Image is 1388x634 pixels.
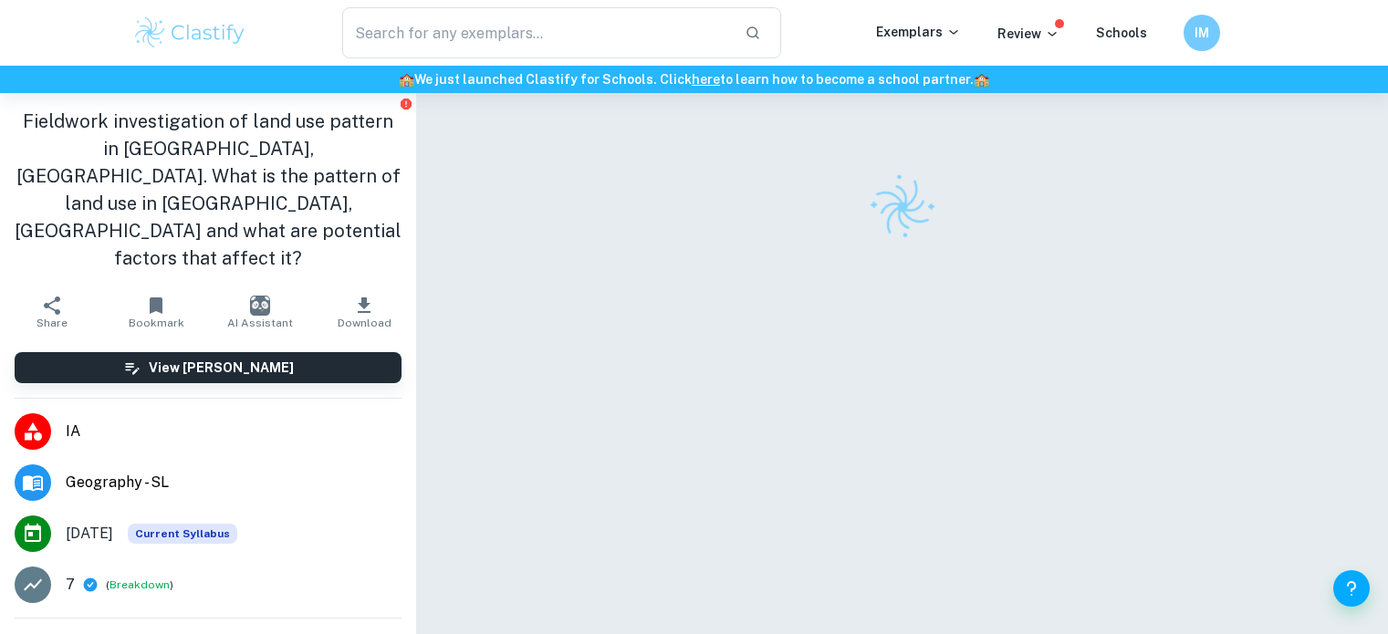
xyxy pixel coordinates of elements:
a: here [692,72,720,87]
button: Download [312,286,416,338]
span: Geography - SL [66,472,402,494]
span: 🏫 [974,72,989,87]
span: Share [37,317,68,329]
button: AI Assistant [208,286,312,338]
h6: IM [1191,23,1212,43]
span: AI Assistant [227,317,293,329]
input: Search for any exemplars... [342,7,731,58]
p: Review [997,24,1059,44]
span: Download [338,317,391,329]
button: Bookmark [104,286,208,338]
h6: We just launched Clastify for Schools. Click to learn how to become a school partner. [4,69,1384,89]
button: Help and Feedback [1333,570,1370,607]
span: [DATE] [66,523,113,545]
h1: Fieldwork investigation of land use pattern in [GEOGRAPHIC_DATA], [GEOGRAPHIC_DATA]. What is the ... [15,108,402,272]
h6: View [PERSON_NAME] [149,358,294,378]
p: Exemplars [876,22,961,42]
button: IM [1184,15,1220,51]
button: View [PERSON_NAME] [15,352,402,383]
img: Clastify logo [857,162,947,253]
div: This exemplar is based on the current syllabus. Feel free to refer to it for inspiration/ideas wh... [128,524,237,544]
img: AI Assistant [250,296,270,316]
span: IA [66,421,402,442]
span: Current Syllabus [128,524,237,544]
button: Breakdown [110,577,170,593]
span: 🏫 [399,72,414,87]
p: 7 [66,574,75,596]
img: Clastify logo [132,15,248,51]
a: Schools [1096,26,1147,40]
span: Bookmark [129,317,184,329]
span: ( ) [106,577,173,594]
button: Report issue [399,97,412,110]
